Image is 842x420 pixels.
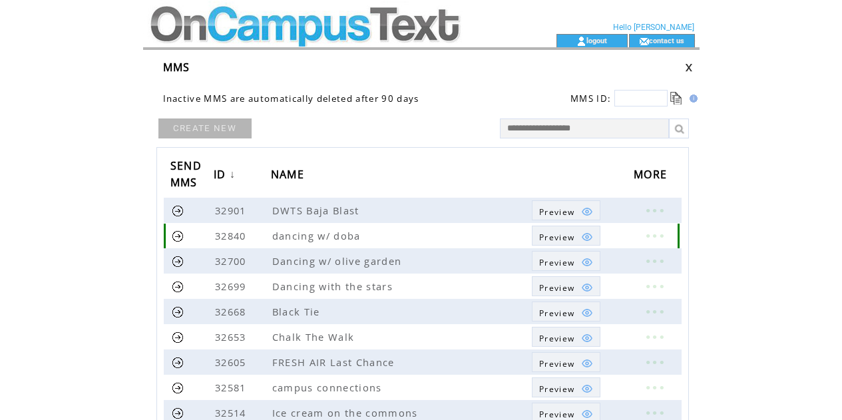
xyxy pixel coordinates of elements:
span: 32605 [215,355,250,369]
a: CREATE NEW [158,118,252,138]
span: 32514 [215,406,250,419]
a: logout [586,36,607,45]
span: DWTS Baja Blast [272,204,363,217]
img: eye.png [581,256,593,268]
a: Preview [532,302,600,321]
span: Dancing w/ olive garden [272,254,405,268]
a: Preview [532,327,600,347]
img: eye.png [581,307,593,319]
span: SEND MMS [170,155,202,196]
span: campus connections [272,381,385,394]
img: eye.png [581,357,593,369]
a: Preview [532,251,600,271]
span: Chalk The Walk [272,330,358,343]
span: Show MMS preview [539,282,574,294]
span: MMS ID: [570,93,611,105]
span: 32901 [215,204,250,217]
span: 32840 [215,229,250,242]
img: help.gif [686,95,698,103]
img: contact_us_icon.gif [639,36,649,47]
a: Preview [532,377,600,397]
img: eye.png [581,206,593,218]
a: contact us [649,36,684,45]
span: 32581 [215,381,250,394]
span: NAME [271,164,308,188]
a: ID↓ [214,163,239,188]
span: ID [214,164,230,188]
span: Show MMS preview [539,308,574,319]
span: 32700 [215,254,250,268]
span: 32668 [215,305,250,318]
img: eye.png [581,332,593,344]
span: Hello [PERSON_NAME] [613,23,694,32]
a: Preview [532,276,600,296]
span: 32653 [215,330,250,343]
img: eye.png [581,408,593,420]
a: Preview [532,352,600,372]
span: MORE [634,164,670,188]
img: eye.png [581,282,593,294]
img: account_icon.gif [576,36,586,47]
span: FRESH AIR Last Chance [272,355,398,369]
a: Preview [532,200,600,220]
span: Show MMS preview [539,333,574,344]
span: dancing w/ doba [272,229,364,242]
span: Black Tie [272,305,323,318]
span: Show MMS preview [539,383,574,395]
span: Show MMS preview [539,232,574,243]
span: Dancing with the stars [272,280,396,293]
img: eye.png [581,231,593,243]
span: 32699 [215,280,250,293]
span: Show MMS preview [539,358,574,369]
span: Ice cream on the commons [272,406,421,419]
span: Show MMS preview [539,206,574,218]
span: MMS [163,60,190,75]
span: Show MMS preview [539,257,574,268]
a: NAME [271,163,311,188]
span: Inactive MMS are automatically deleted after 90 days [163,93,419,105]
span: Show MMS preview [539,409,574,420]
img: eye.png [581,383,593,395]
a: Preview [532,226,600,246]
